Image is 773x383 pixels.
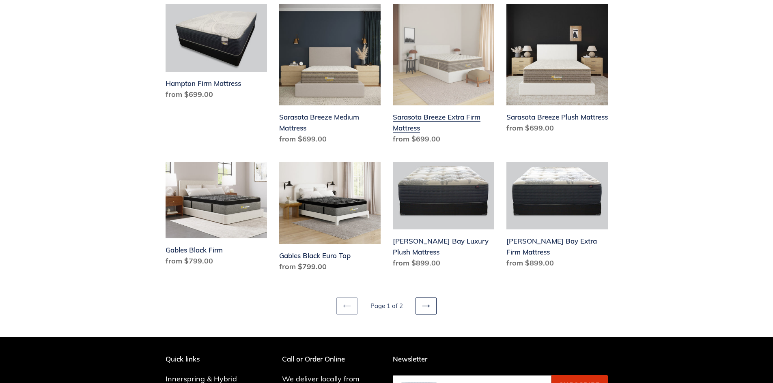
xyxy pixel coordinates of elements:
[279,4,381,148] a: Sarasota Breeze Medium Mattress
[506,4,608,137] a: Sarasota Breeze Plush Mattress
[393,4,494,148] a: Sarasota Breeze Extra Firm Mattress
[166,162,267,270] a: Gables Black Firm
[166,355,249,363] p: Quick links
[166,4,267,103] a: Hampton Firm Mattress
[506,162,608,272] a: Chadwick Bay Extra Firm Mattress
[359,302,414,311] li: Page 1 of 2
[282,355,381,363] p: Call or Order Online
[393,162,494,272] a: Chadwick Bay Luxury Plush Mattress
[279,162,381,275] a: Gables Black Euro Top
[393,355,608,363] p: Newsletter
